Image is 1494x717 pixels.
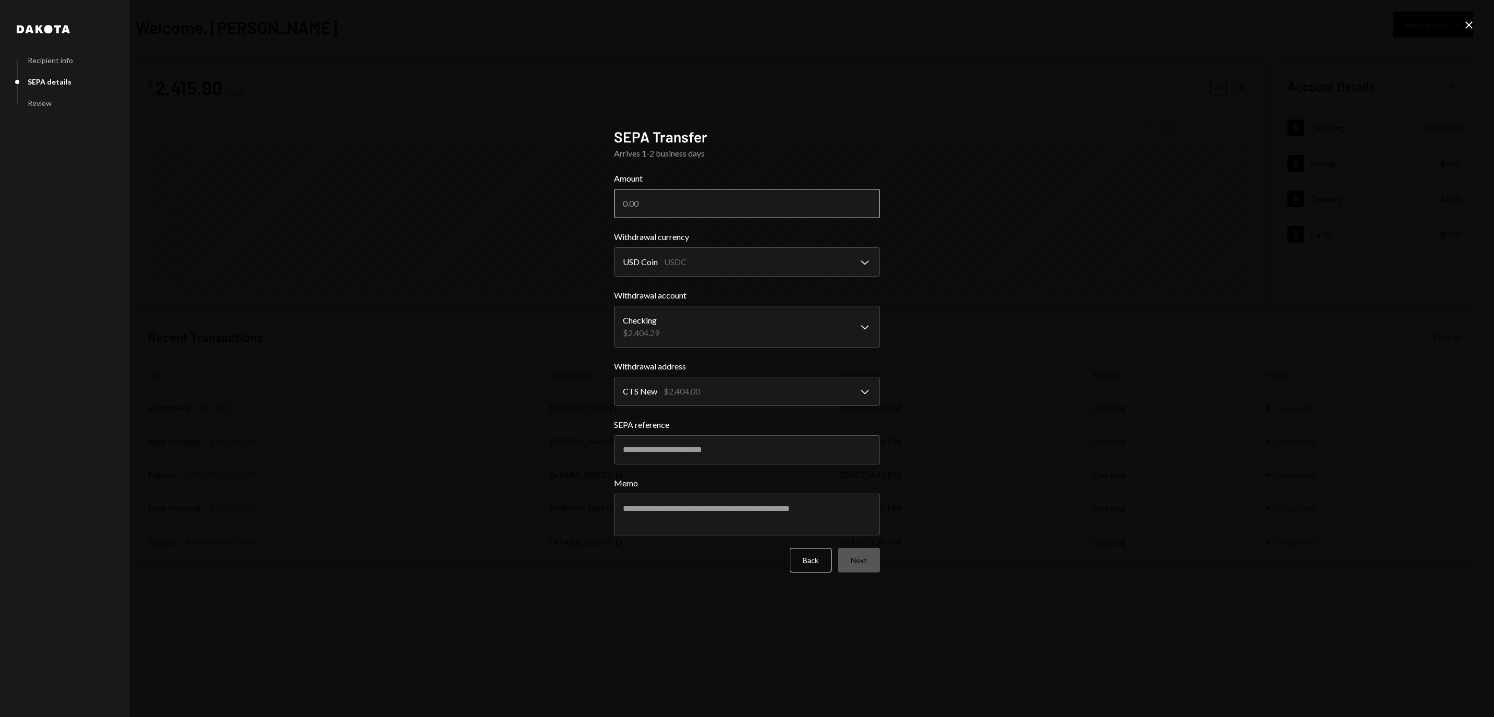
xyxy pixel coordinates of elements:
div: Review [28,99,52,107]
button: Back [790,548,832,572]
div: $2,404.00 [664,385,700,398]
div: USDC [664,256,686,268]
button: Withdrawal currency [614,247,880,277]
div: Recipient info [28,56,73,65]
div: Arrives 1-2 business days [614,147,880,160]
input: 0.00 [614,189,880,218]
label: Memo [614,477,880,489]
h2: SEPA Transfer [614,127,880,147]
label: SEPA reference [614,419,880,431]
button: Withdrawal account [614,306,880,348]
label: Withdrawal address [614,360,880,373]
label: Withdrawal currency [614,231,880,243]
button: Withdrawal address [614,377,880,406]
div: SEPA details [28,77,71,86]
label: Withdrawal account [614,289,880,302]
label: Amount [614,172,880,185]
